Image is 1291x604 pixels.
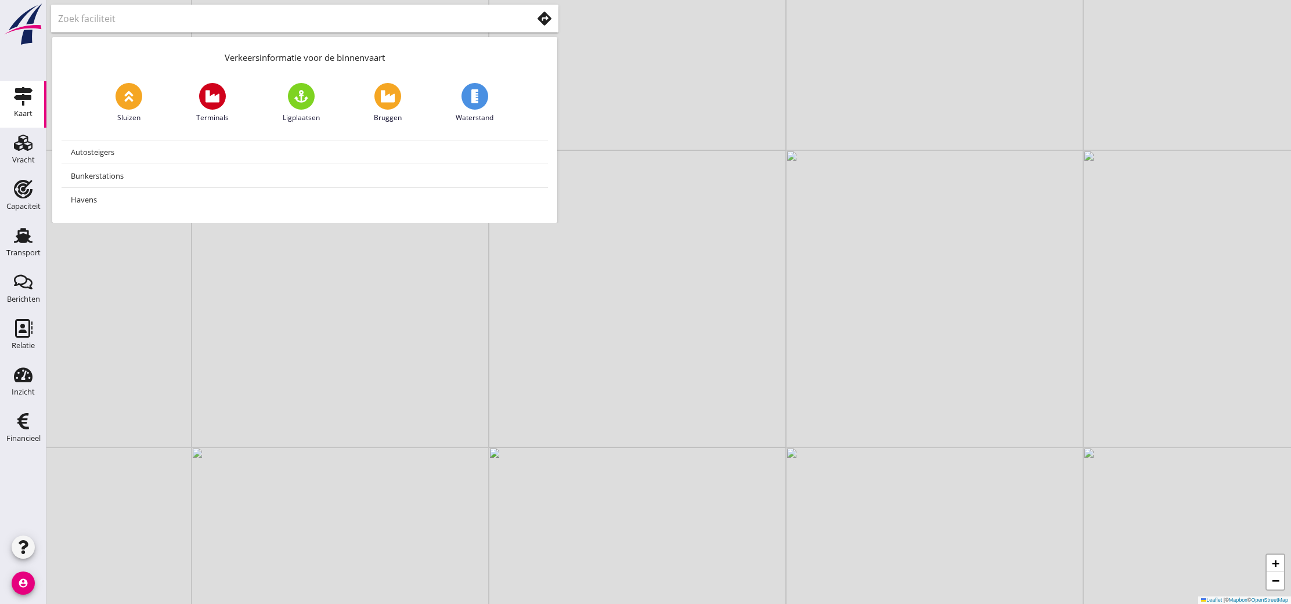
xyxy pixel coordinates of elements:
[1267,572,1284,589] a: Zoom out
[2,3,44,46] img: logo-small.a267ee39.svg
[283,113,320,123] span: Ligplaatsen
[6,435,41,442] div: Financieel
[1267,555,1284,572] a: Zoom in
[12,342,35,349] div: Relatie
[1229,597,1247,603] a: Mapbox
[58,9,516,28] input: Zoek faciliteit
[1201,597,1222,603] a: Leaflet
[14,110,33,117] div: Kaart
[71,169,539,183] div: Bunkerstations
[456,113,493,123] span: Waterstand
[283,83,320,123] a: Ligplaatsen
[7,295,40,303] div: Berichten
[6,249,41,256] div: Transport
[116,83,142,123] a: Sluizen
[71,145,539,159] div: Autosteigers
[196,83,229,123] a: Terminals
[374,113,402,123] span: Bruggen
[52,37,557,74] div: Verkeersinformatie voor de binnenvaart
[12,388,35,396] div: Inzicht
[1272,556,1279,570] span: +
[6,202,41,210] div: Capaciteit
[1198,596,1291,604] div: © ©
[456,83,493,123] a: Waterstand
[71,193,539,207] div: Havens
[12,156,35,164] div: Vracht
[12,572,35,595] i: account_circle
[374,83,402,123] a: Bruggen
[1251,597,1288,603] a: OpenStreetMap
[117,113,140,123] span: Sluizen
[196,113,229,123] span: Terminals
[1272,573,1279,588] span: −
[1224,597,1225,603] span: |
